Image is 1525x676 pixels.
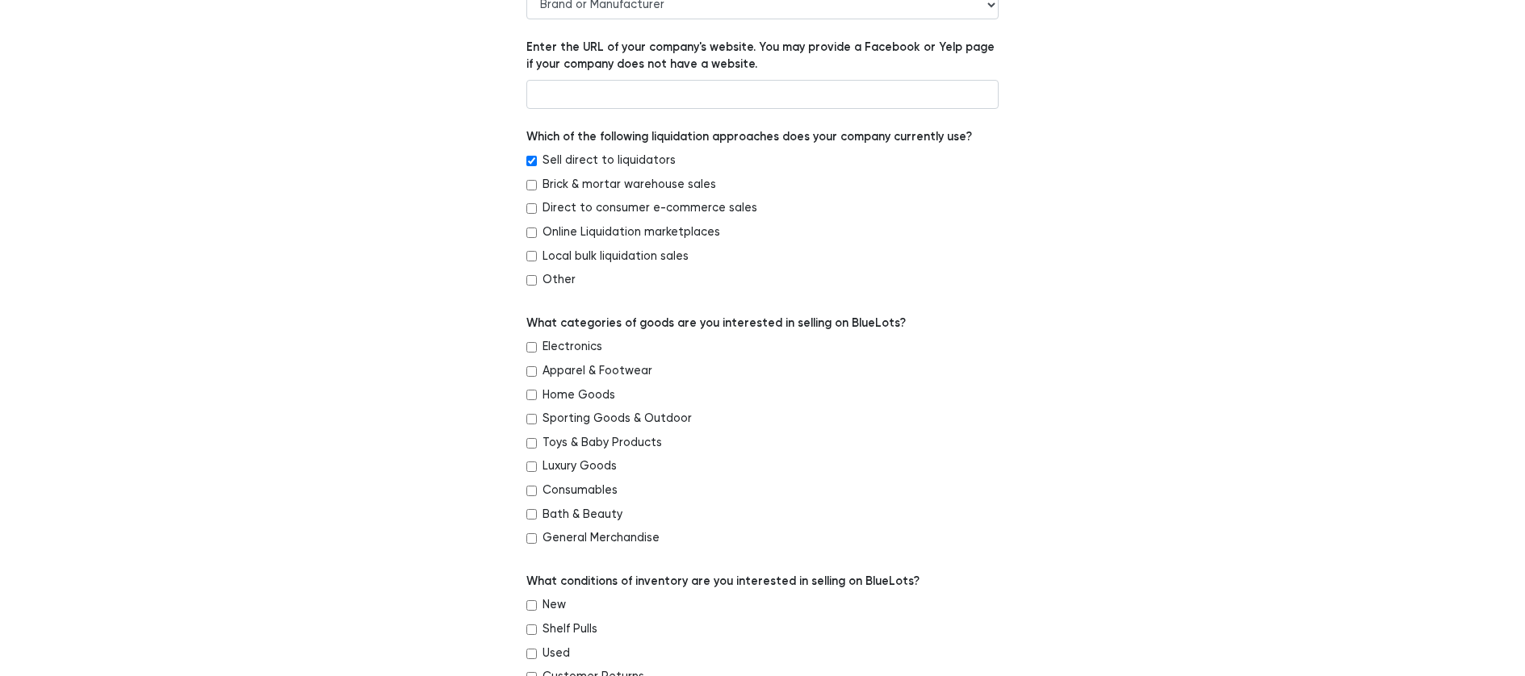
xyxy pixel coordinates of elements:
[526,573,920,590] label: What conditions of inventory are you interested in selling on BlueLots?
[543,223,720,241] label: Online Liquidation marketplaces
[543,620,597,638] label: Shelf Pulls
[543,199,757,217] label: Direct to consumer e-commerce sales
[526,203,537,214] input: Direct to consumer e-commerce sales
[526,600,537,611] input: New
[526,390,537,400] input: Home Goods
[543,362,652,380] label: Apparel & Footwear
[526,486,537,496] input: Consumables
[526,461,537,472] input: Luxury Goods
[543,386,615,404] label: Home Goods
[543,248,689,265] label: Local bulk liquidation sales
[526,227,537,238] input: Online Liquidation marketplaces
[526,438,537,449] input: Toys & Baby Products
[543,482,618,499] label: Consumables
[543,338,602,356] label: Electronics
[526,315,906,332] label: What categories of goods are you interested in selling on BlueLots?
[526,156,537,166] input: Sell direct to liquidators
[543,434,662,452] label: Toys & Baby Products
[526,649,537,659] input: Used
[526,533,537,544] input: General Merchandise
[526,509,537,520] input: Bath & Beauty
[543,176,716,194] label: Brick & mortar warehouse sales
[526,128,972,146] label: Which of the following liquidation approaches does your company currently use?
[543,271,576,289] label: Other
[526,414,537,424] input: Sporting Goods & Outdoor
[526,251,537,261] input: Local bulk liquidation sales
[543,457,617,475] label: Luxury Goods
[543,152,676,169] label: Sell direct to liquidators
[543,506,622,524] label: Bath & Beauty
[526,180,537,190] input: Brick & mortar warehouse sales
[526,624,537,635] input: Shelf Pulls
[526,39,999,73] label: Enter the URL of your company's website. You may provide a Facebook or Yelp page if your company ...
[543,596,566,614] label: New
[543,529,660,547] label: General Merchandise
[526,275,537,286] input: Other
[526,366,537,377] input: Apparel & Footwear
[543,410,692,428] label: Sporting Goods & Outdoor
[526,342,537,353] input: Electronics
[543,645,570,662] label: Used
